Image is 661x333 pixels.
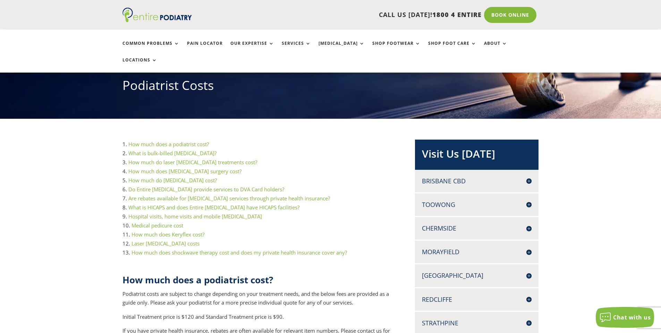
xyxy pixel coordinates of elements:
[122,17,192,24] a: Entire Podiatry
[422,200,532,209] h4: Toowong
[122,41,179,56] a: Common Problems
[128,177,217,184] a: How much do [MEDICAL_DATA] cost?
[128,168,241,175] a: How much does [MEDICAL_DATA] surgery cost?
[422,295,532,304] h4: Redcliffe
[422,271,532,280] h4: [GEOGRAPHIC_DATA]
[132,231,204,238] a: How much does Keryflex cost?
[128,141,209,148] a: How much does a podiatrist cost?
[596,307,654,328] button: Chat with us
[122,77,539,98] h1: Podiatrist Costs
[422,147,532,165] h2: Visit Us [DATE]
[484,7,536,23] a: Book Online
[132,249,347,256] a: How much does shockwave therapy cost and does my private health insurance cover any?
[422,177,532,185] h4: Brisbane CBD
[187,41,223,56] a: Pain Locator
[484,41,507,56] a: About
[128,213,262,220] a: Hospital visits, home visits and mobile [MEDICAL_DATA]
[219,10,482,19] p: CALL US [DATE]!
[422,319,532,327] h4: Strathpine
[122,313,392,327] p: Initial Treatment price is $120 and Standard Treatment price is $90.
[132,240,200,247] a: Laser [MEDICAL_DATA] costs
[128,195,330,202] a: Are rebates available for [MEDICAL_DATA] services through private health insurance?
[432,10,482,19] span: 1800 4 ENTIRE
[122,290,392,313] p: Podiatrist costs are subject to change depending on your treatment needs, and the below fees are ...
[282,41,311,56] a: Services
[422,248,532,256] h4: Morayfield
[422,224,532,233] h4: Chermside
[128,204,299,211] a: What is HICAPS and does Entire [MEDICAL_DATA] have HICAPS facilities?
[122,274,273,286] strong: How much does a podiatrist cost?
[128,159,257,166] a: How much do laser [MEDICAL_DATA] treatments cost?
[122,8,192,22] img: logo (1)
[372,41,421,56] a: Shop Footwear
[122,58,157,73] a: Locations
[132,222,183,229] a: Medical pedicure cost
[230,41,274,56] a: Our Expertise
[613,314,651,321] span: Chat with us
[128,150,217,157] a: What is bulk-billed [MEDICAL_DATA]?
[428,41,476,56] a: Shop Foot Care
[128,186,284,193] a: Do Entire [MEDICAL_DATA] provide services to DVA Card holders?
[319,41,365,56] a: [MEDICAL_DATA]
